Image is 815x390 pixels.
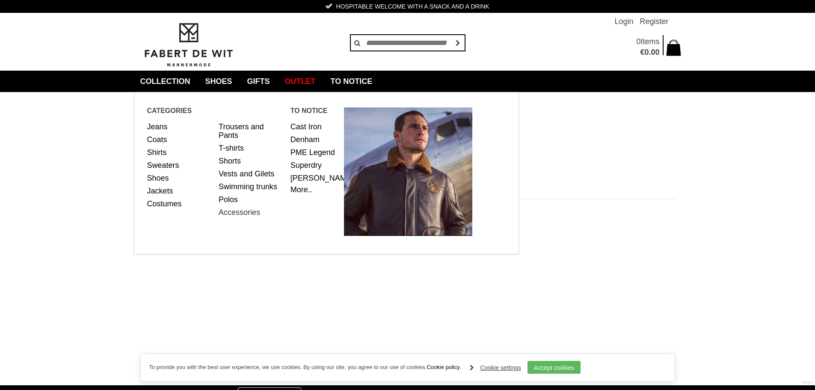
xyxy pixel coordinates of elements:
font: € [640,48,644,57]
font: Accept cookies [534,364,574,371]
font: Trousers and Pants [219,122,264,140]
font: To provide you with the best user experience, we use cookies. By using our site, you agree to our... [149,364,427,370]
a: Trousers and Pants [219,120,284,142]
img: Fabert de Wit [140,22,237,68]
a: Cookie policy [427,364,459,370]
a: Divide [802,377,813,388]
a: To notice [324,71,379,92]
a: Denham [290,133,338,146]
a: Vests and Gilets [219,167,284,180]
font: Shirts [147,148,167,157]
font: T-shirts [219,144,244,152]
font: [PERSON_NAME] [290,174,354,182]
font: Accessories [219,208,260,217]
a: Login [614,13,633,30]
font: Divide [802,380,813,384]
font: Categories [147,107,192,114]
a: collection [134,71,197,92]
font: Swimming trunks [219,182,277,191]
font: Denham [290,135,320,144]
font: collection [140,77,190,86]
a: Costumes [147,197,213,210]
a: Polos [219,193,284,206]
img: Gentlemen [344,107,472,236]
a: PME Legend [290,146,338,159]
font: Outlet [285,77,316,86]
font: 0 [636,37,640,46]
a: More.. [290,185,312,194]
font: Cookie settings [480,364,521,371]
font: 0.00 [644,48,659,57]
font: Shoes [147,174,169,182]
font: . [460,364,462,370]
a: T-shirts [219,142,284,155]
font: To notice [331,77,373,86]
a: Shorts [219,155,284,167]
font: To notice [290,107,328,114]
font: Jackets [147,187,173,195]
font: Items [640,37,659,46]
a: Outlet [279,71,322,92]
a: [PERSON_NAME] [290,172,338,185]
font: Shoes [205,77,232,86]
a: Cast Iron [290,120,338,133]
font: Login [614,17,633,26]
a: Shoes [199,71,239,92]
font: Jeans [147,122,168,131]
a: Jackets [147,185,213,197]
font: Gifts [247,77,270,86]
a: Gifts [241,71,276,92]
a: Swimming trunks [219,180,284,193]
font: Coats [147,135,167,144]
a: Register [640,13,668,30]
font: Sweaters [147,161,179,170]
a: Shoes [147,172,213,185]
font: Superdry [290,161,322,170]
font: Register [640,17,668,26]
font: Vests and Gilets [219,170,274,178]
a: Accessories [219,206,284,219]
font: PME Legend [290,148,335,157]
a: Cookie settings [470,361,521,374]
font: Costumes [147,199,182,208]
a: Superdry [290,159,338,172]
a: Coats [147,133,213,146]
font: Shorts [219,157,241,165]
font: Cast Iron [290,122,322,131]
a: Sweaters [147,159,213,172]
font: Polos [219,195,238,204]
a: Accept cookies [528,361,581,374]
a: Shirts [147,146,213,159]
a: Jeans [147,120,213,133]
